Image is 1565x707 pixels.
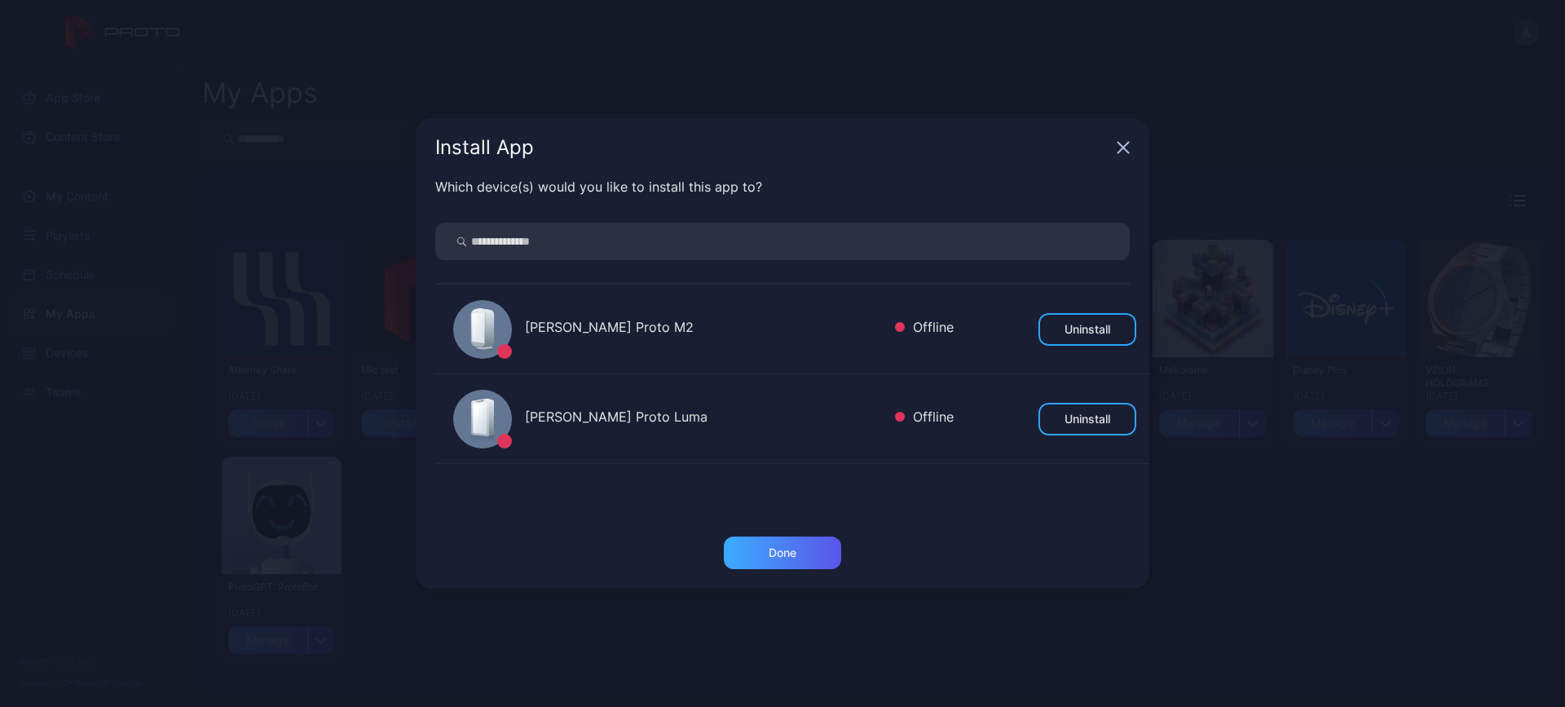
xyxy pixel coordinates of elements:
button: Done [724,537,841,569]
div: Uninstall [1065,413,1110,426]
button: Uninstall [1038,403,1136,435]
div: Done [769,546,796,559]
div: Uninstall [1065,323,1110,336]
div: Offline [895,407,954,431]
div: Offline [895,317,954,341]
div: Which device(s) would you like to install this app to? [435,177,1130,197]
button: Uninstall [1038,313,1136,346]
div: Install App [435,138,1110,157]
div: [PERSON_NAME] Proto M2 [525,317,882,341]
div: [PERSON_NAME] Proto Luma [525,407,882,431]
